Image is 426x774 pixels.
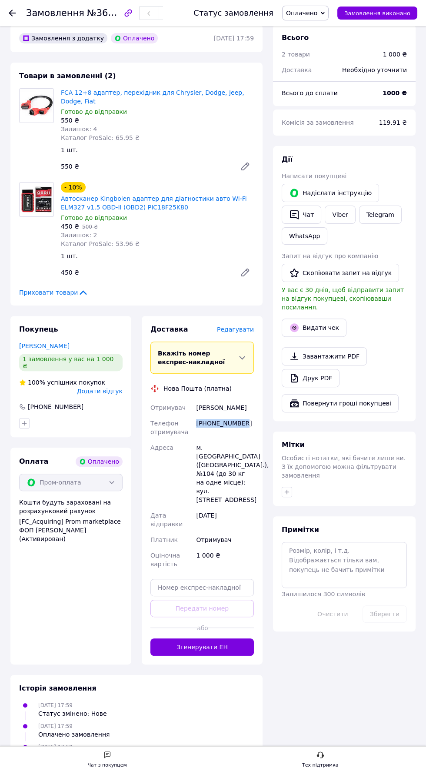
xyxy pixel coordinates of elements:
[82,224,98,230] span: 500 ₴
[19,517,123,543] div: [FC_Acquiring] Prom marketplace ФОП [PERSON_NAME] (Активирован)
[282,184,379,202] button: Надіслати інструкцію
[57,250,257,262] div: 1 шт.
[150,325,188,333] span: Доставка
[19,288,88,297] span: Приховати товари
[61,108,127,115] span: Готово до відправки
[87,7,149,18] span: №361655998
[61,116,254,125] div: 550 ₴
[193,9,273,17] div: Статус замовлення
[214,35,254,42] time: [DATE] 17:59
[9,9,16,17] div: Повернутися назад
[282,66,312,73] span: Доставка
[27,402,84,411] div: [PHONE_NUMBER]
[282,525,319,534] span: Примітки
[282,347,367,365] a: Завантажити PDF
[194,400,256,415] div: [PERSON_NAME]
[38,723,73,729] span: [DATE] 17:59
[61,232,97,239] span: Залишок: 2
[150,420,188,435] span: Телефон отримувача
[236,264,254,281] a: Редагувати
[337,60,412,80] div: Необхідно уточнити
[61,195,247,211] a: Автосканер Kingbolen адаптер для діагностики авто Wi-Fi ELM327 v1.5 OBD-II (OBD2) PIC18F25K80
[38,730,110,739] div: Оплачено замовлення
[282,227,327,245] a: WhatsApp
[19,33,107,43] div: Замовлення з додатку
[57,160,233,173] div: 550 ₴
[282,394,399,412] button: Повернути гроші покупцеві
[150,552,180,568] span: Оціночна вартість
[282,441,305,449] span: Мітки
[282,119,354,126] span: Комісія за замовлення
[61,240,140,247] span: Каталог ProSale: 53.96 ₴
[194,440,256,508] div: м. [GEOGRAPHIC_DATA] ([GEOGRAPHIC_DATA].), №104 (до 30 кг на одне місце): вул. [STREET_ADDRESS]
[325,206,355,224] a: Viber
[282,369,339,387] a: Друк PDF
[161,384,234,393] div: Нова Пошта (платна)
[150,404,186,411] span: Отримувач
[19,354,123,371] div: 1 замовлення у вас на 1 000 ₴
[20,89,53,123] img: FCA 12+8 адаптер, перехідник для Chrysler, Dodge, Jeep, Dodge, Fiat
[282,286,404,311] span: У вас є 30 днів, щоб відправити запит на відгук покупцеві, скопіювавши посилання.
[337,7,417,20] button: Замовлення виконано
[282,264,399,282] button: Скопіювати запит на відгук
[61,89,244,105] a: FCA 12+8 адаптер, перехідник для Chrysler, Dodge, Jeep, Dodge, Fiat
[77,388,123,395] span: Додати відгук
[61,134,140,141] span: Каталог ProSale: 65.95 ₴
[194,415,256,440] div: [PHONE_NUMBER]
[28,379,45,386] span: 100%
[19,684,97,692] span: Історія замовлення
[282,252,378,259] span: Запит на відгук про компанію
[236,158,254,175] a: Редагувати
[383,50,407,59] div: 1 000 ₴
[150,579,254,596] input: Номер експрес-накладної
[38,702,73,708] span: [DATE] 17:59
[19,325,58,333] span: Покупець
[302,761,339,770] div: Тех підтримка
[150,512,183,528] span: Дата відправки
[282,33,309,42] span: Всього
[38,744,73,750] span: [DATE] 17:59
[57,144,257,156] div: 1 шт.
[57,266,233,279] div: 450 ₴
[282,455,406,479] span: Особисті нотатки, які бачите лише ви. З їх допомогою можна фільтрувати замовлення
[150,444,173,451] span: Адреса
[282,51,310,58] span: 2 товари
[158,350,225,365] span: Вкажіть номер експрес-накладної
[282,173,346,179] span: Написати покупцеві
[20,186,53,213] img: Автосканер Kingbolen адаптер для діагностики авто Wi-Fi ELM327 v1.5 OBD-II (OBD2) PIC18F25K80
[282,319,346,337] button: Видати чек
[359,206,402,224] a: Telegram
[26,8,84,18] span: Замовлення
[19,72,116,80] span: Товари в замовленні (2)
[194,532,256,548] div: Отримувач
[286,10,317,17] span: Оплачено
[150,638,254,656] button: Згенерувати ЕН
[61,182,86,193] div: - 10%
[344,10,410,17] span: Замовлення виконано
[111,33,158,43] div: Оплачено
[282,206,321,224] button: Чат
[19,378,105,387] div: успішних покупок
[76,456,123,467] div: Оплачено
[150,536,178,543] span: Платник
[282,90,338,96] span: Всього до сплати
[19,457,48,465] span: Оплата
[379,119,407,126] span: 119.91 ₴
[61,126,97,133] span: Залишок: 4
[88,761,127,770] div: Чат з покупцем
[197,624,207,632] span: або
[282,591,365,598] span: Залишилося 300 символів
[194,548,256,572] div: 1 000 ₴
[194,508,256,532] div: [DATE]
[282,155,293,163] span: Дії
[217,326,254,333] span: Редагувати
[19,342,70,349] a: [PERSON_NAME]
[61,214,127,221] span: Готово до відправки
[19,498,123,543] div: Кошти будуть зараховані на розрахунковий рахунок
[383,90,407,96] b: 1000 ₴
[61,223,79,230] span: 450 ₴
[38,709,107,718] div: Статус змінено: Нове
